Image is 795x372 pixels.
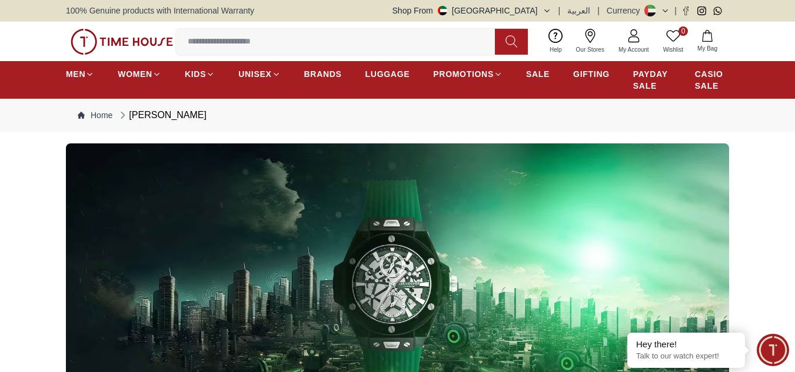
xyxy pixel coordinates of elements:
a: LUGGAGE [365,63,410,85]
span: GIFTING [573,68,610,80]
span: BRANDS [304,68,342,80]
a: GIFTING [573,63,610,85]
span: | [674,5,677,16]
span: 100% Genuine products with International Warranty [66,5,254,16]
span: WOMEN [118,68,152,80]
a: CASIO SALE [695,63,729,96]
a: 0Wishlist [656,26,690,56]
span: PROMOTIONS [433,68,494,80]
span: MEN [66,68,85,80]
div: Chat Widget [757,334,789,366]
span: KIDS [185,68,206,80]
span: CASIO SALE [695,68,729,92]
a: SALE [526,63,550,85]
span: SALE [526,68,550,80]
a: Help [543,26,569,56]
div: Currency [607,5,645,16]
span: LUGGAGE [365,68,410,80]
span: Our Stores [571,45,609,54]
span: My Bag [693,44,722,53]
button: Shop From[GEOGRAPHIC_DATA] [392,5,551,16]
a: UNISEX [238,63,280,85]
a: BRANDS [304,63,342,85]
span: | [597,5,600,16]
a: Instagram [697,6,706,15]
a: KIDS [185,63,215,85]
button: العربية [567,5,590,16]
a: WOMEN [118,63,161,85]
div: Hey there! [636,339,736,350]
span: 0 [678,26,688,36]
a: PAYDAY SALE [633,63,671,96]
nav: Breadcrumb [66,99,729,132]
span: My Account [614,45,654,54]
a: Whatsapp [713,6,722,15]
img: United Arab Emirates [438,6,447,15]
a: Home [78,109,112,121]
a: Facebook [681,6,690,15]
a: Our Stores [569,26,611,56]
img: ... [71,29,173,55]
span: PAYDAY SALE [633,68,671,92]
span: Help [545,45,567,54]
span: | [558,5,561,16]
a: PROMOTIONS [433,63,503,85]
div: [PERSON_NAME] [117,108,207,122]
p: Talk to our watch expert! [636,351,736,361]
span: Wishlist [658,45,688,54]
button: My Bag [690,28,724,55]
a: MEN [66,63,94,85]
span: UNISEX [238,68,271,80]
